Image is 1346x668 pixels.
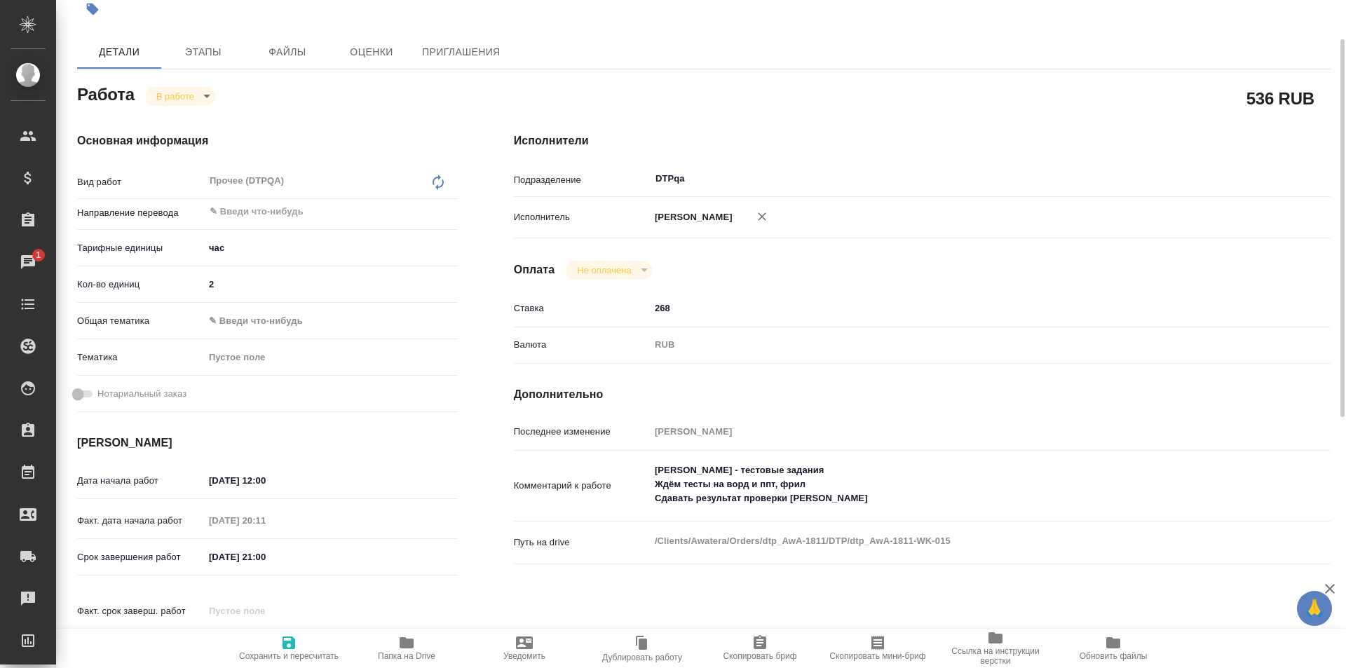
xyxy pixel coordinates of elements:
[230,629,348,668] button: Сохранить и пересчитать
[701,629,819,668] button: Скопировать бриф
[650,210,733,224] p: [PERSON_NAME]
[819,629,937,668] button: Скопировать мини-бриф
[204,601,327,621] input: Пустое поле
[77,350,204,364] p: Тематика
[204,346,458,369] div: Пустое поле
[86,43,153,61] span: Детали
[209,350,441,364] div: Пустое поле
[4,245,53,280] a: 1
[77,474,204,488] p: Дата начала работ
[77,175,204,189] p: Вид работ
[77,81,135,106] h2: Работа
[514,386,1331,403] h4: Дополнительно
[514,425,650,439] p: Последнее изменение
[514,173,650,187] p: Подразделение
[77,435,458,451] h4: [PERSON_NAME]
[937,629,1054,668] button: Ссылка на инструкции верстки
[514,261,555,278] h4: Оплата
[77,550,204,564] p: Срок завершения работ
[1054,629,1172,668] button: Обновить файлы
[208,203,407,220] input: ✎ Введи что-нибудь
[514,536,650,550] p: Путь на drive
[602,653,682,662] span: Дублировать работу
[204,470,327,491] input: ✎ Введи что-нибудь
[77,314,204,328] p: Общая тематика
[650,458,1263,510] textarea: [PERSON_NAME] - тестовые задания Ждём тесты на ворд и ппт, фрил Сдавать результат проверки [PERSO...
[204,547,327,567] input: ✎ Введи что-нибудь
[77,206,204,220] p: Направление перевода
[723,651,796,661] span: Скопировать бриф
[514,301,650,315] p: Ставка
[204,309,458,333] div: ✎ Введи что-нибудь
[650,333,1263,357] div: RUB
[77,514,204,528] p: Факт. дата начала работ
[152,90,198,102] button: В работе
[583,629,701,668] button: Дублировать работу
[465,629,583,668] button: Уведомить
[747,201,777,232] button: Удалить исполнителя
[514,132,1331,149] h4: Исполнители
[170,43,237,61] span: Этапы
[422,43,501,61] span: Приглашения
[573,264,635,276] button: Не оплачена
[338,43,405,61] span: Оценки
[77,604,204,618] p: Факт. срок заверш. работ
[1255,177,1258,180] button: Open
[450,210,453,213] button: Open
[27,248,49,262] span: 1
[204,510,327,531] input: Пустое поле
[77,241,204,255] p: Тарифные единицы
[650,421,1263,442] input: Пустое поле
[209,314,441,328] div: ✎ Введи что-нибудь
[945,646,1046,666] span: Ссылка на инструкции верстки
[650,529,1263,553] textarea: /Clients/Awatera/Orders/dtp_AwA-1811/DTP/dtp_AwA-1811-WK-015
[1303,594,1326,623] span: 🙏
[514,338,650,352] p: Валюта
[1297,591,1332,626] button: 🙏
[1246,86,1314,110] h2: 536 RUB
[514,210,650,224] p: Исполнитель
[566,261,652,280] div: В работе
[254,43,321,61] span: Файлы
[1080,651,1148,661] span: Обновить файлы
[239,651,339,661] span: Сохранить и пересчитать
[348,629,465,668] button: Папка на Drive
[97,387,186,401] span: Нотариальный заказ
[378,651,435,661] span: Папка на Drive
[650,298,1263,318] input: ✎ Введи что-нибудь
[514,479,650,493] p: Комментарий к работе
[829,651,925,661] span: Скопировать мини-бриф
[204,236,458,260] div: час
[145,87,215,106] div: В работе
[503,651,545,661] span: Уведомить
[77,278,204,292] p: Кол-во единиц
[77,132,458,149] h4: Основная информация
[204,274,458,294] input: ✎ Введи что-нибудь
